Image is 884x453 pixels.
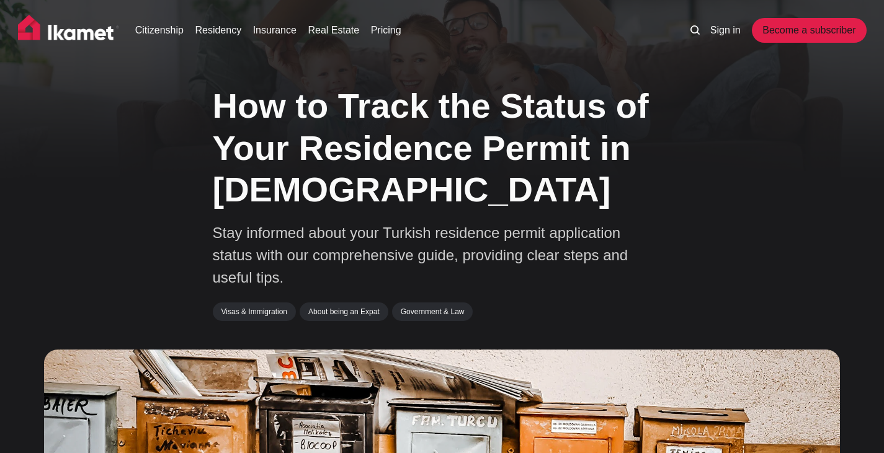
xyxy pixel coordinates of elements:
img: Ikamet home [18,15,120,46]
a: Visas & Immigration [213,302,296,321]
a: Citizenship [135,23,184,38]
a: About being an Expat [300,302,388,321]
a: Pricing [371,23,401,38]
a: Insurance [253,23,297,38]
a: Government & Law [392,302,473,321]
a: Sign in [710,23,741,38]
a: Residency [195,23,241,38]
a: Become a subscriber [752,18,866,43]
a: Real Estate [308,23,359,38]
h1: How to Track the Status of Your Residence Permit in [DEMOGRAPHIC_DATA] [213,85,672,210]
p: Stay informed about your Turkish residence permit application status with our comprehensive guide... [213,222,647,289]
